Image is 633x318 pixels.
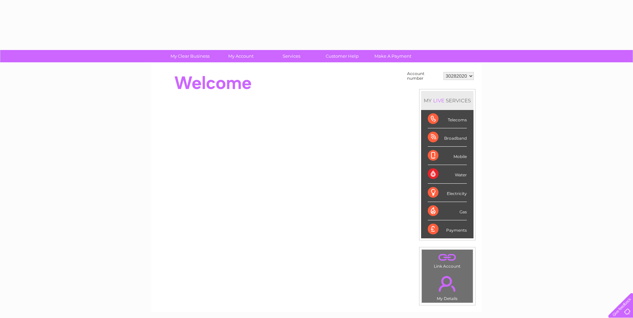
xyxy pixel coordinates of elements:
td: Link Account [421,249,473,270]
div: Telecoms [428,110,467,128]
a: . [423,251,471,263]
div: LIVE [432,97,446,104]
a: My Clear Business [163,50,218,62]
div: Payments [428,220,467,238]
div: MY SERVICES [421,91,473,110]
div: Mobile [428,147,467,165]
td: Account number [405,70,442,82]
a: Services [264,50,319,62]
a: Customer Help [315,50,370,62]
div: Water [428,165,467,183]
a: Make A Payment [365,50,420,62]
div: Electricity [428,184,467,202]
div: Gas [428,202,467,220]
a: My Account [213,50,268,62]
td: My Details [421,270,473,303]
div: Broadband [428,128,467,147]
a: . [423,272,471,295]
